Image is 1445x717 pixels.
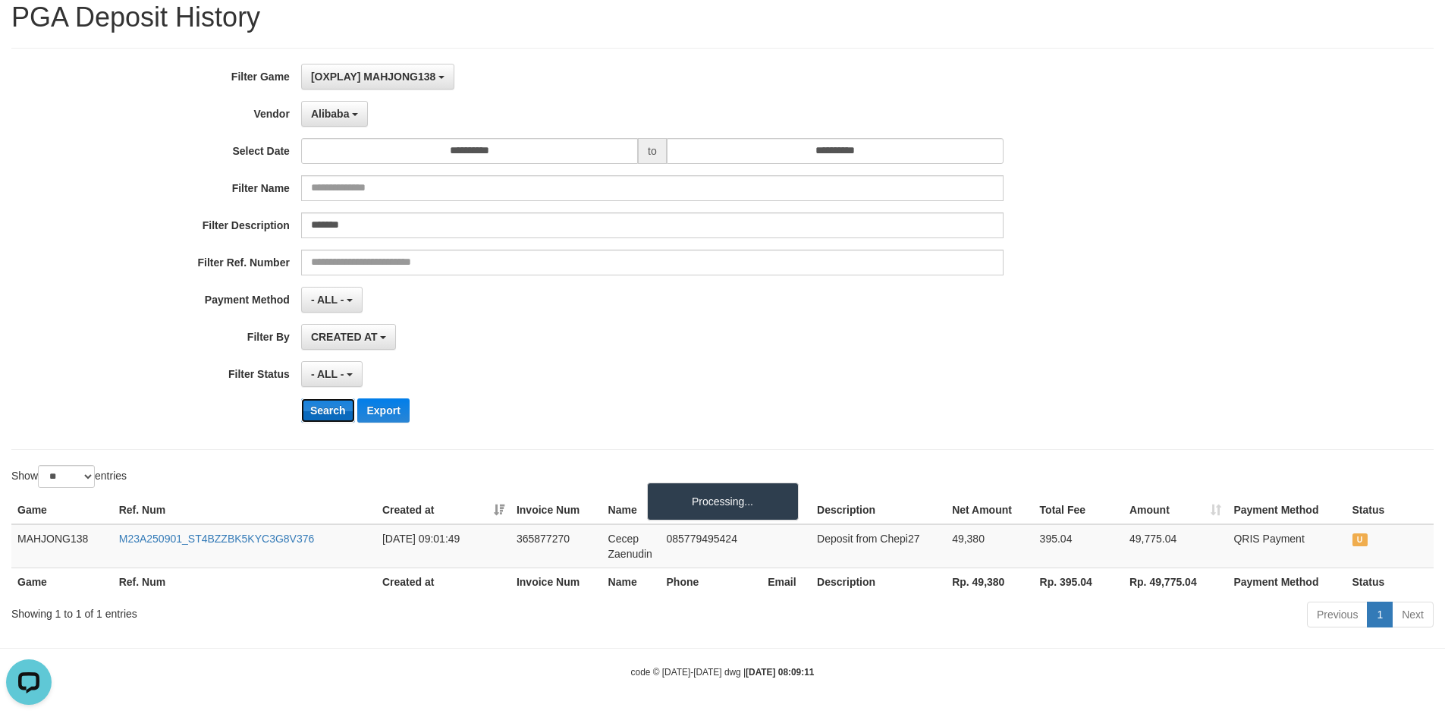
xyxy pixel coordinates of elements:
td: 49,775.04 [1123,524,1227,568]
th: Rp. 49,775.04 [1123,568,1227,596]
span: [OXPLAY] MAHJONG138 [311,71,435,83]
button: [OXPLAY] MAHJONG138 [301,64,454,90]
button: - ALL - [301,287,363,313]
th: Status [1346,496,1434,524]
span: - ALL - [311,294,344,306]
td: [DATE] 09:01:49 [376,524,510,568]
a: Next [1392,602,1434,627]
td: 49,380 [946,524,1033,568]
strong: [DATE] 08:09:11 [746,667,814,678]
th: Game [11,568,113,596]
th: Total Fee [1034,496,1123,524]
th: Description [811,496,946,524]
th: Phone [661,568,762,596]
td: 365877270 [510,524,602,568]
th: Invoice Num [510,496,602,524]
th: Payment Method [1227,496,1346,524]
th: Game [11,496,113,524]
button: Export [357,398,409,423]
button: Search [301,398,355,423]
small: code © [DATE]-[DATE] dwg | [631,667,815,678]
td: MAHJONG138 [11,524,113,568]
th: Rp. 49,380 [946,568,1033,596]
a: M23A250901_ST4BZZBK5KYC3G8V376 [119,533,315,545]
span: to [638,138,667,164]
button: CREATED AT [301,324,397,350]
a: 1 [1367,602,1393,627]
div: Showing 1 to 1 of 1 entries [11,600,591,621]
label: Show entries [11,465,127,488]
th: Rp. 395.04 [1034,568,1123,596]
th: Created at [376,568,510,596]
button: Alibaba [301,101,368,127]
th: Ref. Num [113,568,376,596]
td: Deposit from Chepi27 [811,524,946,568]
th: Status [1346,568,1434,596]
div: Processing... [647,483,799,520]
span: - ALL - [311,368,344,380]
select: Showentries [38,465,95,488]
td: QRIS Payment [1227,524,1346,568]
th: Payment Method [1227,568,1346,596]
td: Cecep Zaenudin [602,524,661,568]
th: Name [602,496,661,524]
th: Created at: activate to sort column ascending [376,496,510,524]
th: Name [602,568,661,596]
th: Description [811,568,946,596]
span: Alibaba [311,108,350,120]
th: Amount: activate to sort column ascending [1123,496,1227,524]
button: Open LiveChat chat widget [6,6,52,52]
td: 085779495424 [661,524,762,568]
h1: PGA Deposit History [11,2,1434,33]
th: Net Amount [946,496,1033,524]
button: - ALL - [301,361,363,387]
th: Email [762,568,811,596]
th: Ref. Num [113,496,376,524]
a: Previous [1307,602,1368,627]
span: CREATED AT [311,331,378,343]
span: UNPAID [1352,533,1368,546]
th: Invoice Num [510,568,602,596]
td: 395.04 [1034,524,1123,568]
